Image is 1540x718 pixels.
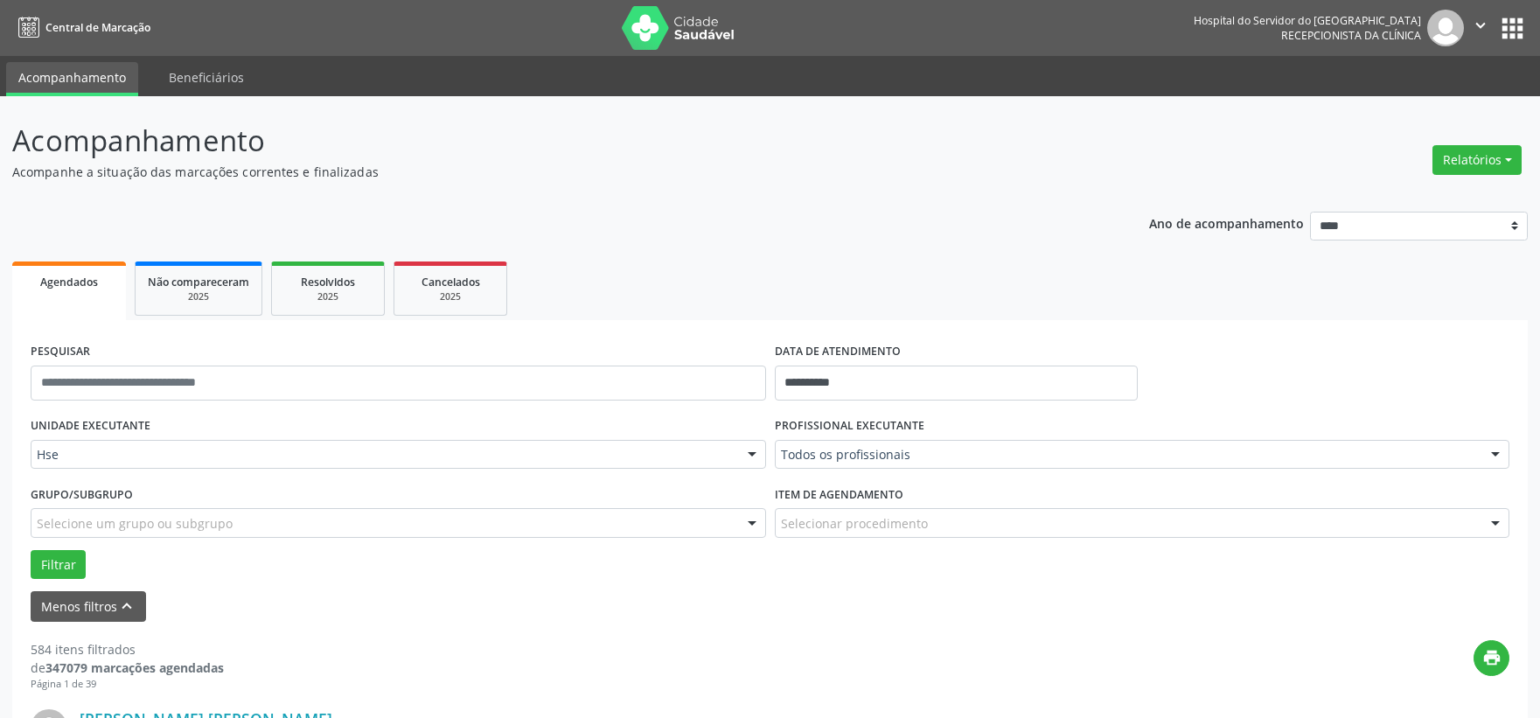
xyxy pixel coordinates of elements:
[1474,640,1509,676] button: print
[31,481,133,508] label: Grupo/Subgrupo
[1281,28,1421,43] span: Recepcionista da clínica
[31,591,146,622] button: Menos filtroskeyboard_arrow_up
[1149,212,1304,234] p: Ano de acompanhamento
[37,514,233,533] span: Selecione um grupo ou subgrupo
[1427,10,1464,46] img: img
[12,163,1073,181] p: Acompanhe a situação das marcações correntes e finalizadas
[284,290,372,303] div: 2025
[31,413,150,440] label: UNIDADE EXECUTANTE
[31,640,224,659] div: 584 itens filtrados
[31,677,224,692] div: Página 1 de 39
[37,446,730,464] span: Hse
[31,338,90,366] label: PESQUISAR
[31,659,224,677] div: de
[45,659,224,676] strong: 347079 marcações agendadas
[301,275,355,289] span: Resolvidos
[407,290,494,303] div: 2025
[781,446,1474,464] span: Todos os profissionais
[1482,648,1502,667] i: print
[1432,145,1522,175] button: Relatórios
[775,338,901,366] label: DATA DE ATENDIMENTO
[148,290,249,303] div: 2025
[31,550,86,580] button: Filtrar
[775,481,903,508] label: Item de agendamento
[1497,13,1528,44] button: apps
[1471,16,1490,35] i: 
[1194,13,1421,28] div: Hospital do Servidor do [GEOGRAPHIC_DATA]
[1464,10,1497,46] button: 
[157,62,256,93] a: Beneficiários
[148,275,249,289] span: Não compareceram
[781,514,928,533] span: Selecionar procedimento
[117,596,136,616] i: keyboard_arrow_up
[12,119,1073,163] p: Acompanhamento
[6,62,138,96] a: Acompanhamento
[40,275,98,289] span: Agendados
[422,275,480,289] span: Cancelados
[45,20,150,35] span: Central de Marcação
[12,13,150,42] a: Central de Marcação
[775,413,924,440] label: PROFISSIONAL EXECUTANTE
